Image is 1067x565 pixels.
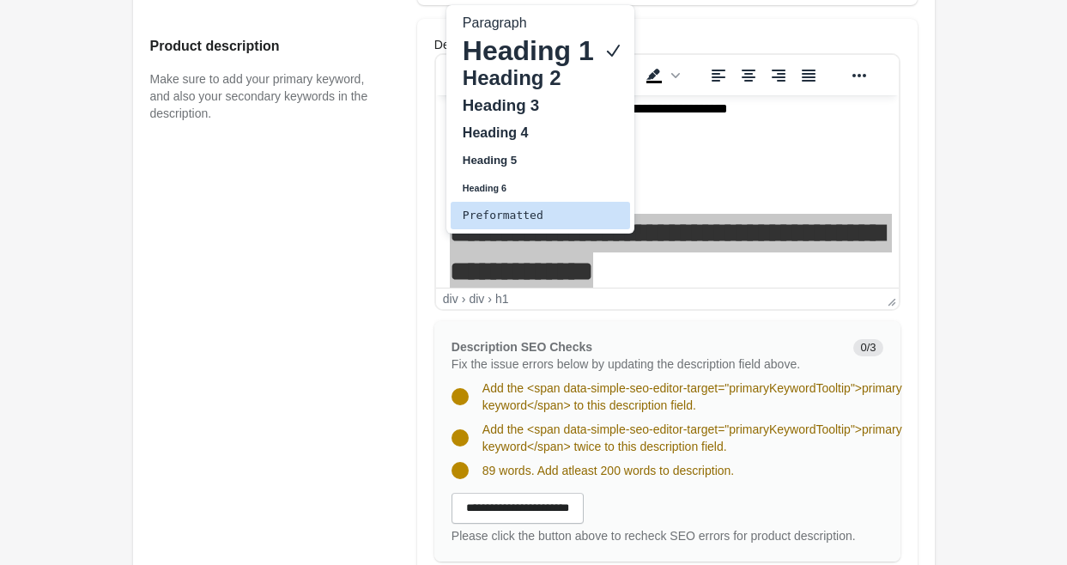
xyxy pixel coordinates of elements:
[881,289,899,309] div: Press the Up and Down arrow keys to resize the editor.
[704,64,733,88] button: Align left
[451,202,630,229] div: Preformatted
[150,36,383,57] h2: Product description
[488,292,492,306] div: ›
[462,292,466,306] div: ›
[482,422,902,453] span: Add the <span data-simple-seo-editor-target="primaryKeywordTooltip">primary keyword</span> twice ...
[609,64,639,88] button: Italic
[452,340,592,354] span: Description SEO Checks
[794,64,823,88] button: Justify
[461,68,596,88] h2: Heading 2
[853,339,882,356] span: 0/3
[461,13,596,33] p: Paragraph
[764,64,793,88] button: Align right
[461,150,596,171] h5: Heading 5
[461,205,596,226] pre: Preformatted
[495,292,509,306] div: h1
[451,147,630,174] div: Heading 5
[436,95,899,288] iframe: Rich Text Area
[469,292,484,306] div: div
[461,95,596,116] h3: Heading 3
[451,37,630,64] div: Heading 1
[482,381,902,412] span: Add the <span data-simple-seo-editor-target="primaryKeywordTooltip">primary keyword</span> to thi...
[461,123,596,143] h4: Heading 4
[451,92,630,119] div: Heading 3
[452,527,883,544] div: Please click the button above to recheck SEO errors for product description.
[443,292,458,306] div: div
[150,70,383,122] p: Make sure to add your primary keyword, and also your secondary keywords in the description.
[451,9,630,37] div: Paragraph
[461,178,596,198] h6: Heading 6
[845,64,874,88] button: Reveal or hide additional toolbar items
[461,40,596,61] h1: Heading 1
[482,464,734,477] span: 89 words. Add atleast 200 words to description.
[451,119,630,147] div: Heading 4
[451,64,630,92] div: Heading 2
[452,355,840,373] p: Fix the issue errors below by updating the description field above.
[734,64,763,88] button: Align center
[451,174,630,202] div: Heading 6
[640,64,682,88] div: Background color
